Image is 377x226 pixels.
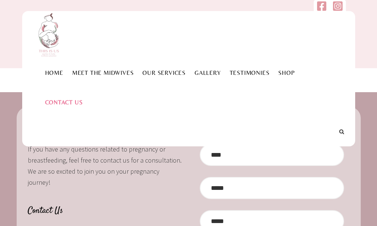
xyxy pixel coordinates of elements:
a: Testimonies [225,69,274,76]
a: Meet the Midwives [68,69,138,76]
img: facebook-square.svg [317,1,326,11]
a: Gallery [190,69,225,76]
a: Follow us on Instagram [333,5,342,13]
img: instagram-square.svg [333,1,342,11]
h4: Contact Us [28,205,183,217]
img: This is us practice [33,11,67,58]
a: Home [41,69,68,76]
a: Shop [274,69,299,76]
a: Our Services [138,69,190,76]
a: Contact Us [41,99,87,106]
p: If you have any questions related to pregnancy or breastfeeding, feel free to contact us for a co... [28,144,183,188]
